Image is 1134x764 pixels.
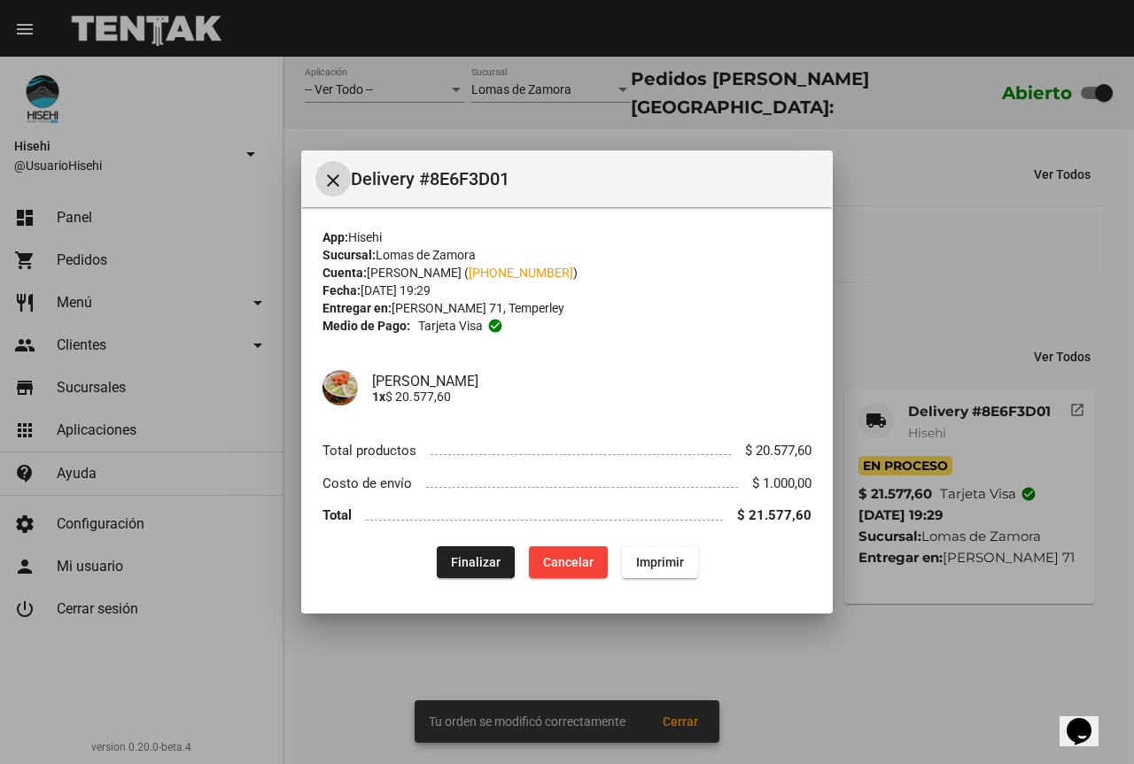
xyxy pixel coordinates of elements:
[372,390,812,404] p: $ 20.577,60
[322,283,361,297] strong: Fecha:
[322,228,812,246] div: Hisehi
[469,266,573,280] a: [PHONE_NUMBER]
[1060,693,1116,746] iframe: chat widget
[636,555,684,569] span: Imprimir
[322,301,392,315] strong: Entregar en:
[351,165,819,193] span: Delivery #8E6F3D01
[372,390,385,404] b: 1x
[322,282,812,299] div: [DATE] 19:29
[322,230,348,244] strong: App:
[322,499,812,532] li: Total $ 21.577,60
[322,264,812,282] div: [PERSON_NAME] ( )
[451,555,501,569] span: Finalizar
[322,467,812,499] li: Costo de envío $ 1.000,00
[418,317,483,335] span: Tarjeta visa
[322,246,812,264] div: Lomas de Zamora
[622,546,698,578] button: Imprimir
[543,555,594,569] span: Cancelar
[322,317,410,335] strong: Medio de Pago:
[315,161,351,197] button: Cerrar
[529,546,608,578] button: Cancelar
[487,318,503,334] mat-icon: check_circle
[322,299,812,317] div: [PERSON_NAME] 71, Temperley
[372,373,812,390] h4: [PERSON_NAME]
[322,370,358,405] img: c9d29581-cb16-42d5-b1cd-c0cc9af9e4d9.jpg
[437,546,515,578] button: Finalizar
[322,434,812,467] li: Total productos $ 20.577,60
[322,170,344,191] mat-icon: Cerrar
[322,266,367,280] strong: Cuenta:
[322,248,376,262] strong: Sucursal:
